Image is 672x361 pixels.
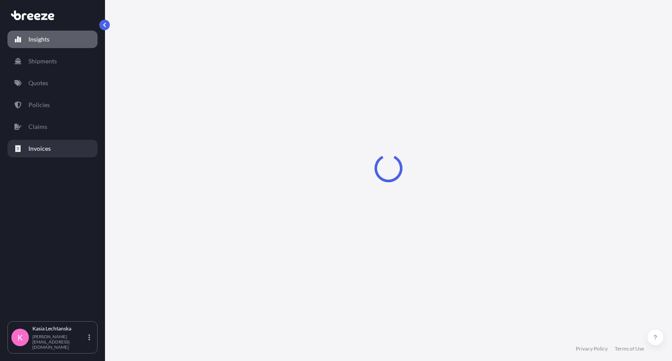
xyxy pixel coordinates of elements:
p: Invoices [28,144,51,153]
p: [PERSON_NAME][EMAIL_ADDRESS][DOMAIN_NAME] [32,334,87,350]
a: Shipments [7,52,98,70]
a: Claims [7,118,98,135]
p: Shipments [28,57,57,66]
p: Policies [28,101,50,109]
p: Claims [28,122,47,131]
p: Insights [28,35,49,44]
p: Quotes [28,79,48,87]
a: Terms of Use [615,345,644,352]
a: Privacy Policy [576,345,608,352]
span: K [17,333,23,342]
a: Insights [7,31,98,48]
p: Kasia Lechtanska [32,325,87,332]
a: Policies [7,96,98,114]
a: Invoices [7,140,98,157]
a: Quotes [7,74,98,92]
